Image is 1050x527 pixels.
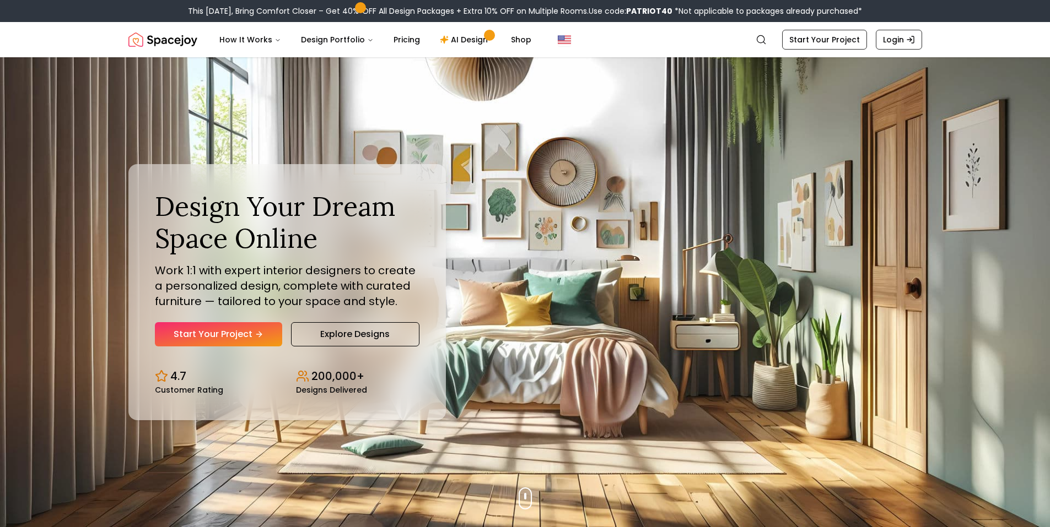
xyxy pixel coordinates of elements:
[155,360,419,394] div: Design stats
[128,29,197,51] a: Spacejoy
[502,29,540,51] a: Shop
[626,6,672,17] b: PATRIOT40
[211,29,290,51] button: How It Works
[291,322,419,346] a: Explore Designs
[211,29,540,51] nav: Main
[782,30,867,50] a: Start Your Project
[876,30,922,50] a: Login
[128,29,197,51] img: Spacejoy Logo
[385,29,429,51] a: Pricing
[672,6,862,17] span: *Not applicable to packages already purchased*
[128,22,922,57] nav: Global
[311,368,364,384] p: 200,000+
[155,386,223,394] small: Customer Rating
[431,29,500,51] a: AI Design
[296,386,367,394] small: Designs Delivered
[155,322,282,346] a: Start Your Project
[170,368,186,384] p: 4.7
[188,6,862,17] div: This [DATE], Bring Comfort Closer – Get 40% OFF All Design Packages + Extra 10% OFF on Multiple R...
[292,29,383,51] button: Design Portfolio
[558,33,571,46] img: United States
[589,6,672,17] span: Use code:
[155,263,419,309] p: Work 1:1 with expert interior designers to create a personalized design, complete with curated fu...
[155,191,419,254] h1: Design Your Dream Space Online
